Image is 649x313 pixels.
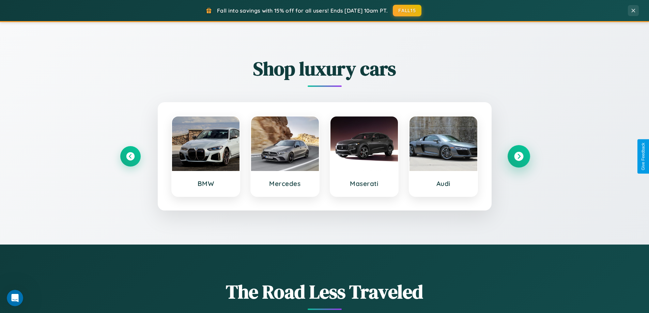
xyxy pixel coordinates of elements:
[416,179,470,188] h3: Audi
[217,7,388,14] span: Fall into savings with 15% off for all users! Ends [DATE] 10am PT.
[120,279,529,305] h1: The Road Less Traveled
[179,179,233,188] h3: BMW
[393,5,421,16] button: FALL15
[7,290,23,306] iframe: Intercom live chat
[120,56,529,82] h2: Shop luxury cars
[641,143,646,170] div: Give Feedback
[258,179,312,188] h3: Mercedes
[337,179,391,188] h3: Maserati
